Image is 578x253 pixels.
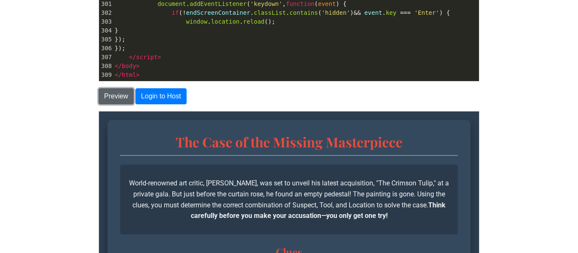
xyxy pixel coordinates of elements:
[136,63,140,69] span: >
[157,54,161,60] span: >
[21,133,359,152] h2: Clues
[250,0,282,7] span: 'keydown'
[322,9,350,16] span: 'hidden'
[28,66,352,109] p: World-renowned art critic, [PERSON_NAME], was set to unveil his latest acquisition, "The Crimson ...
[99,35,113,44] div: 305
[99,88,134,104] button: Preview
[386,9,396,16] span: key
[136,54,158,60] span: script
[115,71,122,78] span: </
[202,166,237,174] b: The Library
[99,62,113,71] div: 308
[129,54,136,60] span: </
[182,9,186,16] span: !
[254,9,286,16] span: classList
[115,0,347,7] span: . ( , ( ) {
[122,71,136,78] span: html
[99,8,113,17] div: 302
[211,18,239,25] span: location
[28,166,34,174] b: 1:
[99,26,113,35] div: 304
[190,0,247,7] span: addEventListener
[93,166,123,174] b: Inside Tip
[364,9,382,16] span: event
[157,0,186,7] span: document
[99,53,113,62] div: 307
[115,45,125,52] span: });
[186,18,208,25] span: window
[135,88,186,104] button: Login to Host
[122,63,136,69] span: body
[354,9,361,16] span: &&
[99,44,113,53] div: 306
[400,9,410,16] span: ===
[21,161,359,179] li: The person with the did not hide the painting in .
[318,0,336,7] span: event
[172,9,179,16] span: if
[115,18,275,25] span: . . ();
[115,9,450,16] span: ( . . ( ) . ) {
[99,17,113,26] div: 303
[115,36,125,43] span: });
[289,9,318,16] span: contains
[414,9,439,16] span: 'Enter'
[136,71,140,78] span: >
[99,71,113,79] div: 309
[21,21,359,44] h1: The Case of the Missing Masterpiece
[115,63,122,69] span: </
[115,27,118,34] span: }
[243,18,264,25] span: reload
[286,0,314,7] span: function
[186,9,250,16] span: endScreenContainer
